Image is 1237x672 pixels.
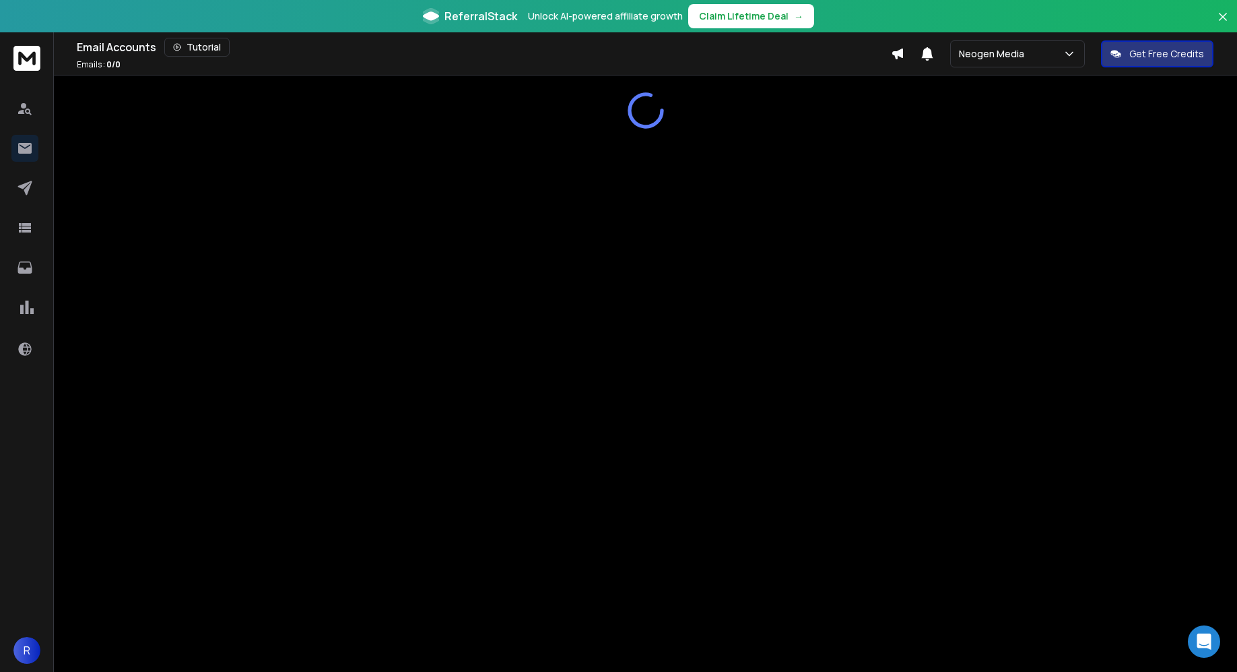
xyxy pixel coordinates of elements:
[794,9,803,23] span: →
[959,47,1030,61] p: Neogen Media
[688,4,814,28] button: Claim Lifetime Deal→
[164,38,230,57] button: Tutorial
[1188,625,1220,658] div: Open Intercom Messenger
[106,59,121,70] span: 0 / 0
[1129,47,1204,61] p: Get Free Credits
[13,637,40,664] button: R
[528,9,683,23] p: Unlock AI-powered affiliate growth
[77,38,891,57] div: Email Accounts
[1101,40,1213,67] button: Get Free Credits
[444,8,517,24] span: ReferralStack
[1214,8,1232,40] button: Close banner
[77,59,121,70] p: Emails :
